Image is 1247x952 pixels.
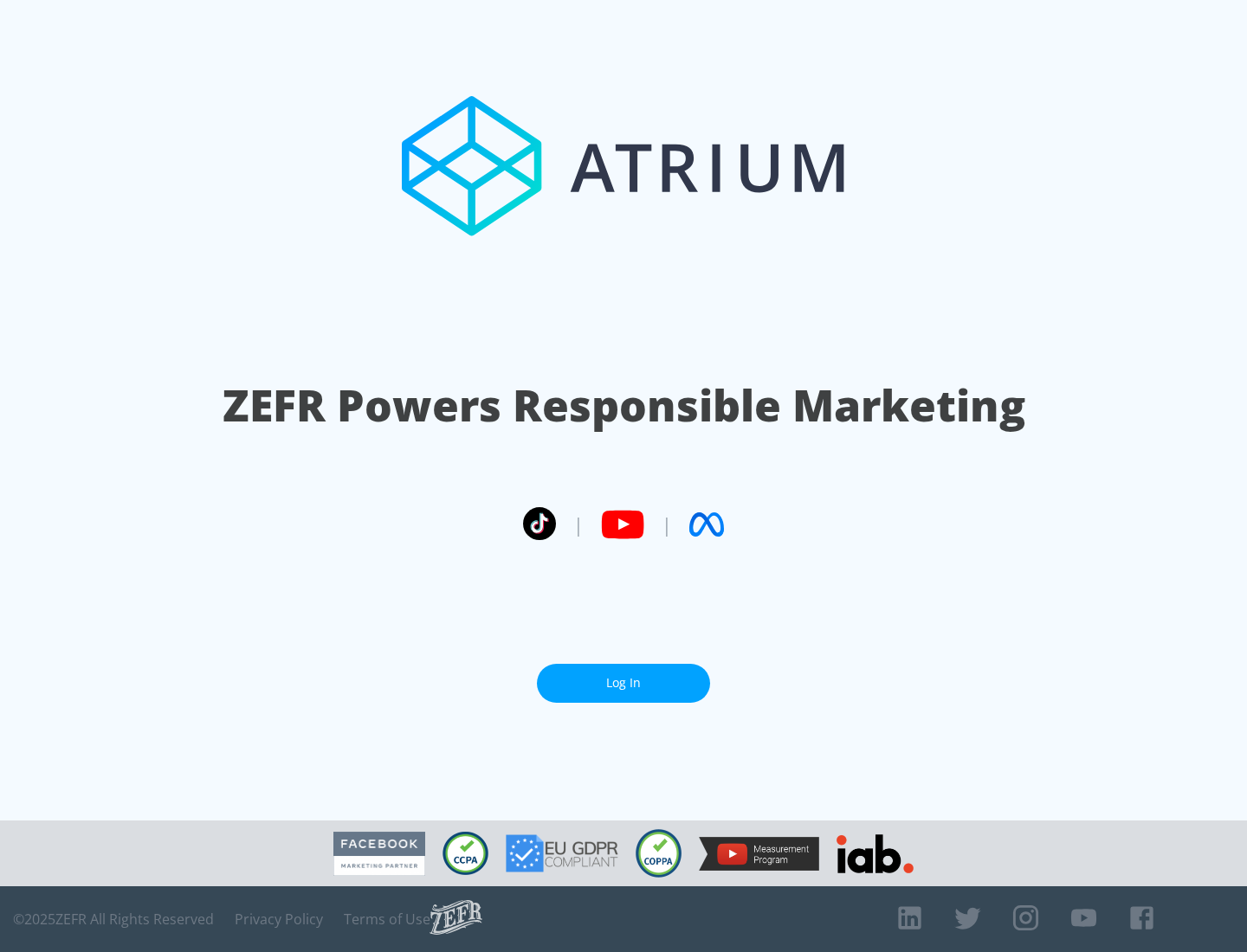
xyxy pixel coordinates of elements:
a: Privacy Policy [235,910,323,928]
h1: ZEFR Powers Responsible Marketing [223,376,1025,435]
a: Terms of Use [344,910,430,928]
img: YouTube Measurement Program [699,837,819,871]
a: Log In [537,664,710,703]
span: | [662,511,672,537]
img: CCPA Compliant [443,832,488,875]
img: Facebook Marketing Partner [333,832,425,876]
span: | [573,511,584,537]
img: IAB [837,834,914,873]
img: GDPR Compliant [506,834,618,872]
img: COPPA Compliant [636,829,682,878]
span: © 2025 ZEFR All Rights Reserved [13,910,214,928]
